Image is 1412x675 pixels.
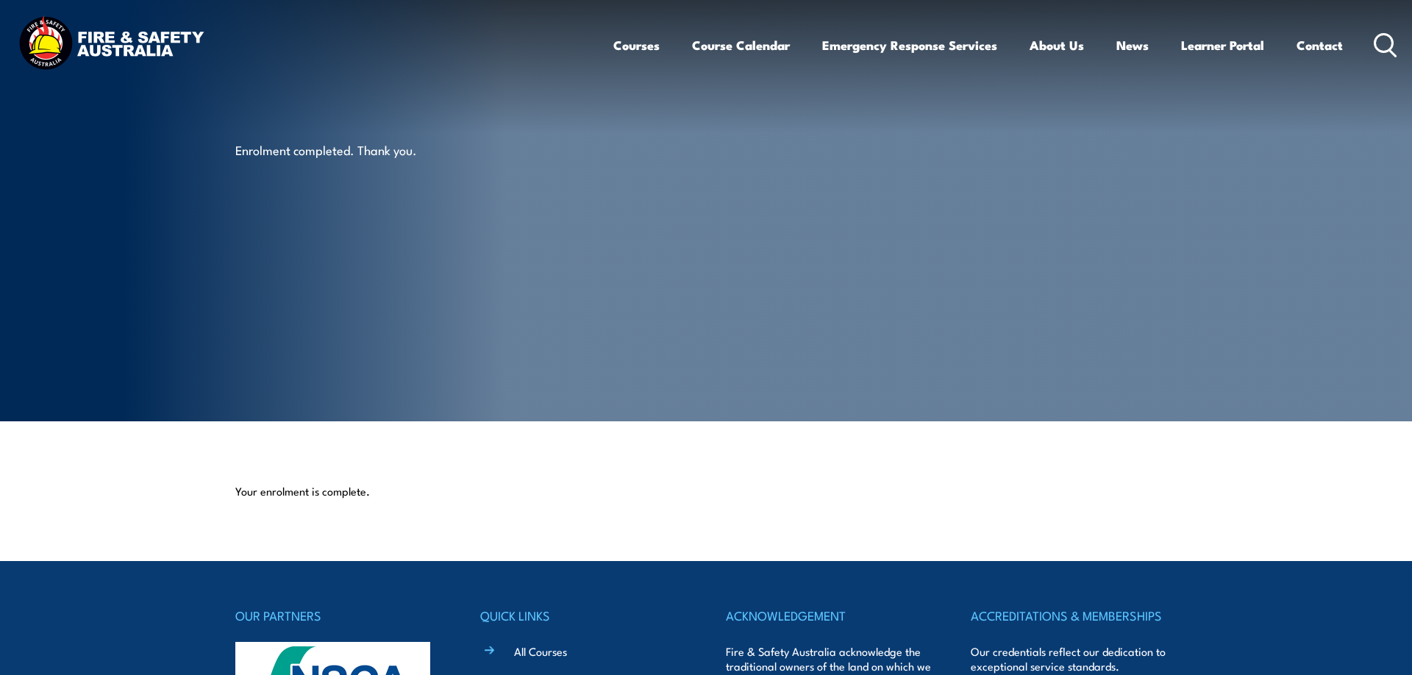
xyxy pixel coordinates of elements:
[235,484,1177,499] p: Your enrolment is complete.
[613,26,660,65] a: Courses
[822,26,997,65] a: Emergency Response Services
[971,605,1177,626] h4: ACCREDITATIONS & MEMBERSHIPS
[971,644,1177,674] p: Our credentials reflect our dedication to exceptional service standards.
[1116,26,1149,65] a: News
[1297,26,1343,65] a: Contact
[235,141,504,158] p: Enrolment completed. Thank you.
[726,605,932,626] h4: ACKNOWLEDGEMENT
[480,605,686,626] h4: QUICK LINKS
[235,605,441,626] h4: OUR PARTNERS
[514,643,567,659] a: All Courses
[692,26,790,65] a: Course Calendar
[1030,26,1084,65] a: About Us
[1181,26,1264,65] a: Learner Portal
